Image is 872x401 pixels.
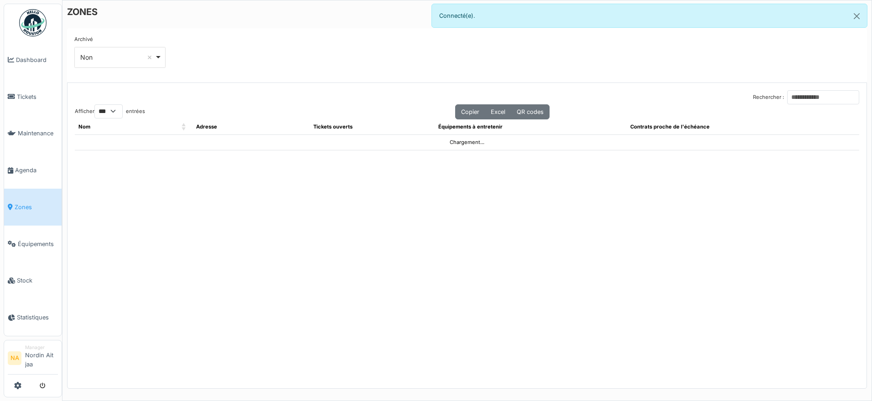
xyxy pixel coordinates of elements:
[4,78,62,115] a: Tickets
[17,93,58,101] span: Tickets
[17,276,58,285] span: Stock
[491,108,505,115] span: Excel
[4,189,62,226] a: Zones
[4,41,62,78] a: Dashboard
[8,351,21,365] li: NA
[16,56,58,64] span: Dashboard
[67,6,98,17] h6: ZONES
[313,123,353,130] span: Tickets ouverts
[145,53,154,62] button: Remove item: 'false'
[485,104,511,119] button: Excel
[18,129,58,138] span: Maintenance
[4,226,62,262] a: Équipements
[182,119,187,134] span: Nom: Activate to sort
[15,203,58,211] span: Zones
[80,52,155,62] div: Non
[4,299,62,336] a: Statistiques
[25,344,58,372] li: Nordin Ait jaa
[4,152,62,189] a: Agenda
[75,104,145,118] label: Afficher entrées
[438,123,503,130] span: Équipements à entretenir
[25,344,58,351] div: Manager
[846,4,867,28] button: Close
[455,104,485,119] button: Copier
[196,123,217,130] span: Adresse
[630,123,710,130] span: Contrats proche de l'échéance
[511,104,550,119] button: QR codes
[4,262,62,299] a: Stock
[17,313,58,322] span: Statistiques
[8,344,58,375] a: NA ManagerNordin Ait jaa
[753,93,784,101] label: Rechercher :
[74,36,93,43] label: Archivé
[78,123,90,130] span: Nom
[431,4,867,28] div: Connecté(e).
[18,240,58,248] span: Équipements
[517,108,544,115] span: QR codes
[461,108,479,115] span: Copier
[4,115,62,152] a: Maintenance
[75,134,859,150] td: Chargement...
[94,104,123,118] select: Afficherentrées
[19,9,47,36] img: Badge_color-CXgf-gQk.svg
[15,166,58,175] span: Agenda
